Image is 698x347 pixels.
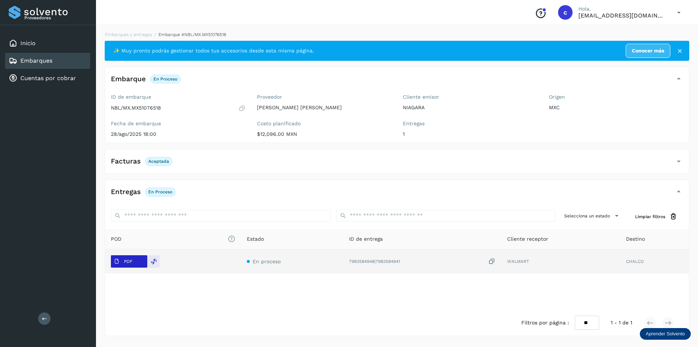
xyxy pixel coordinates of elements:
button: Limpiar filtros [629,210,683,223]
span: Estado [247,235,264,243]
div: Inicio [5,35,90,51]
p: MXC [549,105,683,111]
label: Cliente emisor [403,94,537,100]
p: Proveedores [24,15,87,20]
label: Costo planificado [257,121,392,127]
label: Fecha de embarque [111,121,245,127]
label: Origen [549,94,683,100]
button: PDF [111,255,147,268]
p: NIAGARA [403,105,537,111]
div: Embarques [5,53,90,69]
a: Embarques y entregas [105,32,152,37]
label: Entregas [403,121,537,127]
button: Selecciona un estado [561,210,623,222]
span: ID de entrega [349,235,383,243]
td: WALMART [501,249,620,273]
p: En proceso [148,189,172,194]
label: ID de embarque [111,94,245,100]
span: En proceso [253,259,281,264]
div: Reemplazar POD [147,255,160,268]
p: carlosvazqueztgc@gmail.com [578,12,666,19]
div: EmbarqueEn proceso [105,73,689,91]
span: 1 - 1 de 1 [611,319,632,327]
p: Hola, [578,6,666,12]
div: FacturasAceptada [105,155,689,173]
span: Cliente receptor [507,235,548,243]
div: Aprender Solvento [640,328,691,340]
p: NBL/MX.MX51076518 [111,105,161,111]
a: Cuentas por cobrar [20,75,76,82]
p: Aprender Solvento [646,331,685,337]
h4: Embarque [111,75,146,83]
a: Conocer más [626,44,670,58]
nav: breadcrumb [105,31,689,38]
span: Limpiar filtros [635,213,665,220]
span: POD [111,235,235,243]
p: 28/ago/2025 18:00 [111,131,245,137]
h4: Entregas [111,188,141,196]
p: PDF [124,259,132,264]
a: Inicio [20,40,36,47]
p: Aceptada [148,159,169,164]
div: EntregasEn proceso [105,186,689,204]
span: ✨ Muy pronto podrás gestionar todos tus accesorios desde esta misma página. [113,47,314,55]
div: 7983584948|7983584941 [349,258,496,265]
h4: Facturas [111,157,141,166]
label: Proveedor [257,94,392,100]
p: 1 [403,131,537,137]
span: Destino [626,235,645,243]
p: $12,096.00 MXN [257,131,392,137]
span: Filtros por página : [521,319,569,327]
span: Embarque #NBL/MX.MX51076518 [159,32,226,37]
p: [PERSON_NAME] [PERSON_NAME] [257,105,392,111]
p: En proceso [153,76,177,82]
a: Embarques [20,57,52,64]
td: CHALCO [620,249,689,273]
div: Cuentas por cobrar [5,70,90,86]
